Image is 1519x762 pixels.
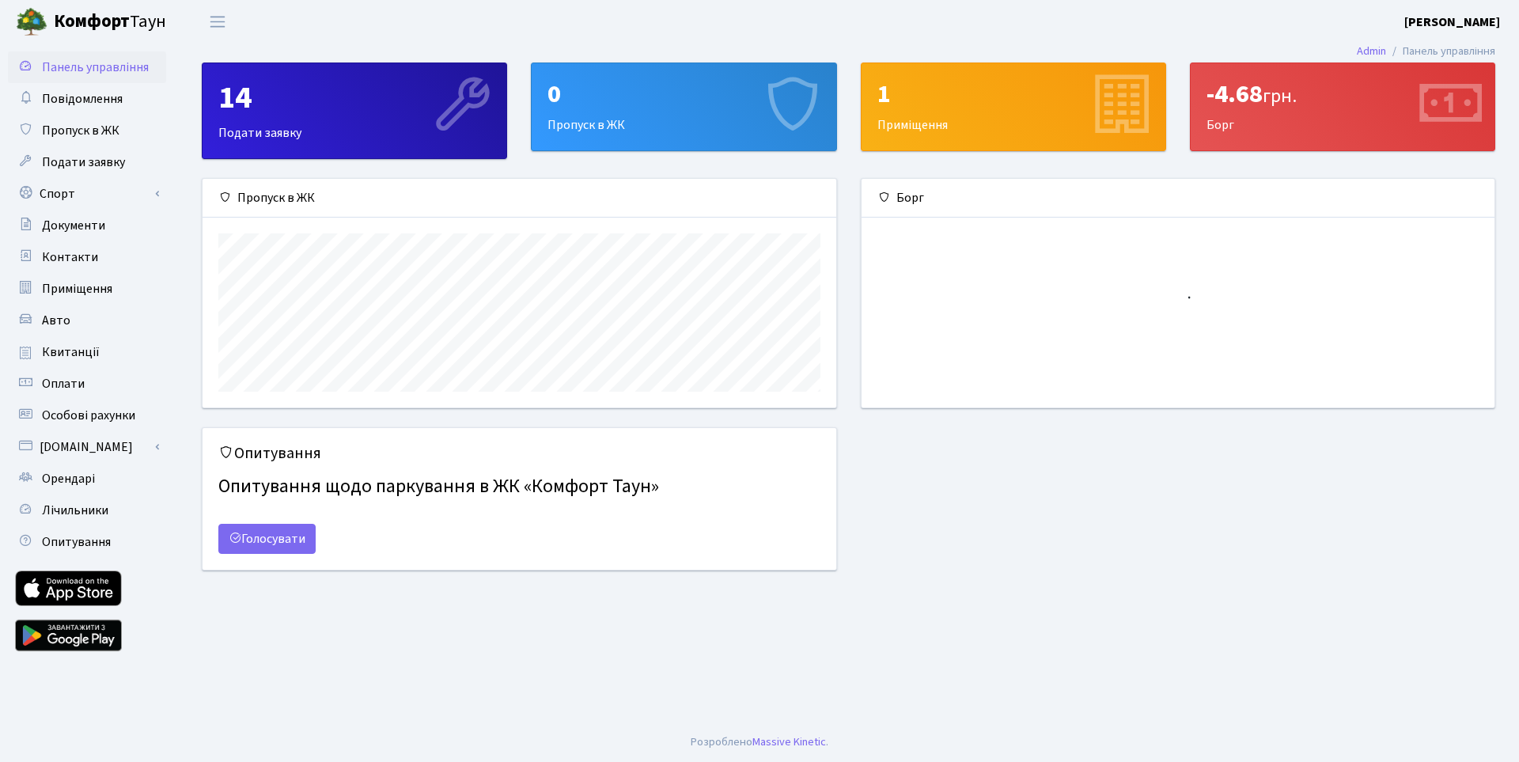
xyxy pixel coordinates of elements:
li: Панель управління [1386,43,1495,60]
span: Опитування [42,533,111,551]
span: Лічильники [42,502,108,519]
a: Спорт [8,178,166,210]
div: Борг [862,179,1495,218]
a: Квитанції [8,336,166,368]
span: Оплати [42,375,85,392]
a: Особові рахунки [8,400,166,431]
span: Пропуск в ЖК [42,122,119,139]
a: Авто [8,305,166,336]
div: Борг [1191,63,1494,150]
span: Документи [42,217,105,234]
span: Таун [54,9,166,36]
a: Приміщення [8,273,166,305]
a: Орендарі [8,463,166,495]
span: Контакти [42,248,98,266]
a: 0Пропуск в ЖК [531,63,836,151]
div: . [691,734,828,751]
div: Приміщення [862,63,1165,150]
a: Повідомлення [8,83,166,115]
button: Переключити навігацію [198,9,237,35]
span: Авто [42,312,70,329]
a: Оплати [8,368,166,400]
b: [PERSON_NAME] [1404,13,1500,31]
div: -4.68 [1206,79,1479,109]
a: Подати заявку [8,146,166,178]
h4: Опитування щодо паркування в ЖК «Комфорт Таун» [218,469,820,505]
span: Квитанції [42,343,100,361]
a: 14Подати заявку [202,63,507,159]
a: Контакти [8,241,166,273]
div: Пропуск в ЖК [532,63,835,150]
span: Орендарі [42,470,95,487]
div: Подати заявку [203,63,506,158]
div: Пропуск в ЖК [203,179,836,218]
span: Повідомлення [42,90,123,108]
h5: Опитування [218,444,820,463]
a: Документи [8,210,166,241]
span: Подати заявку [42,154,125,171]
span: Особові рахунки [42,407,135,424]
a: Розроблено [691,734,752,750]
nav: breadcrumb [1333,35,1519,68]
a: Massive Kinetic [752,734,826,750]
img: logo.png [16,6,47,38]
span: Приміщення [42,280,112,298]
span: Панель управління [42,59,149,76]
div: 0 [547,79,820,109]
a: Пропуск в ЖК [8,115,166,146]
span: грн. [1263,82,1297,110]
a: Голосувати [218,524,316,554]
a: [PERSON_NAME] [1404,13,1500,32]
div: 14 [218,79,491,117]
a: 1Приміщення [861,63,1166,151]
div: 1 [877,79,1150,109]
a: Лічильники [8,495,166,526]
a: Панель управління [8,51,166,83]
a: [DOMAIN_NAME] [8,431,166,463]
a: Admin [1357,43,1386,59]
b: Комфорт [54,9,130,34]
a: Опитування [8,526,166,558]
